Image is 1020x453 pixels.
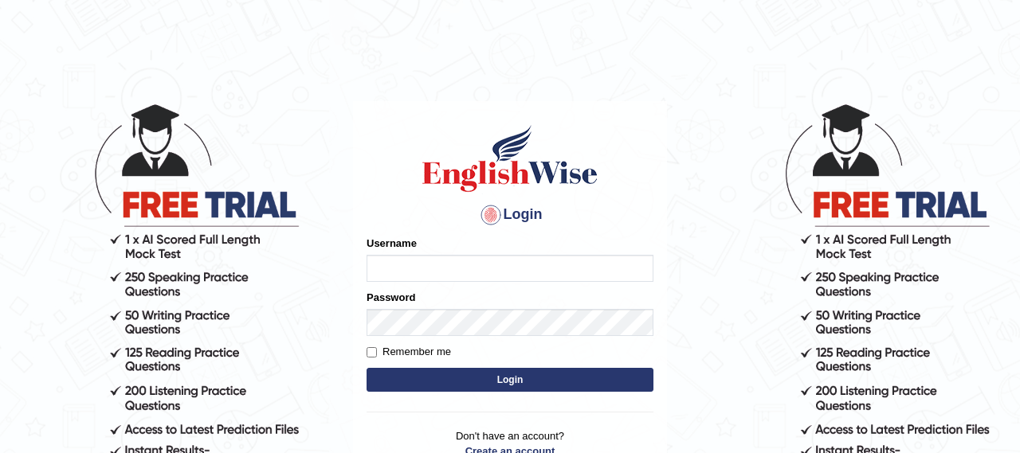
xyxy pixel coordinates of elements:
[367,290,415,305] label: Password
[367,236,417,251] label: Username
[367,202,653,228] h4: Login
[367,344,451,360] label: Remember me
[367,347,377,357] input: Remember me
[367,368,653,392] button: Login
[419,123,601,194] img: Logo of English Wise sign in for intelligent practice with AI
